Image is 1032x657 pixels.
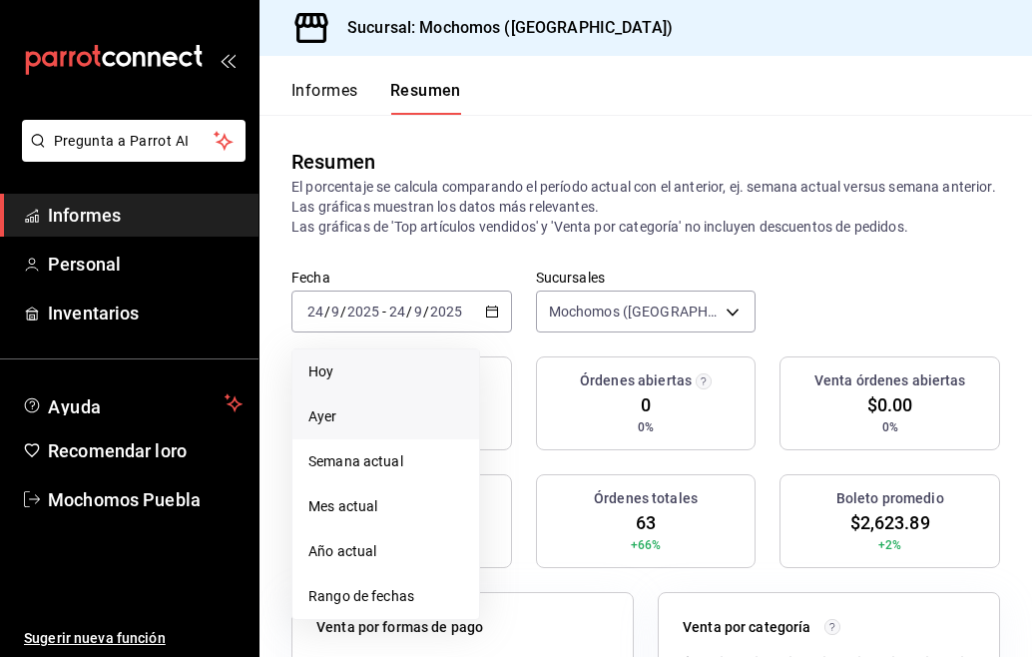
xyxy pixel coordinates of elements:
[406,304,412,320] font: /
[850,512,930,533] font: $2,623.89
[48,205,121,226] font: Informes
[346,304,380,320] input: ----
[594,490,698,506] font: Órdenes totales
[308,408,337,424] font: Ayer
[636,512,656,533] font: 63
[306,304,324,320] input: --
[536,269,605,285] font: Sucursales
[390,81,461,100] font: Resumen
[48,303,139,324] font: Inventarios
[631,538,662,552] font: +66%
[549,304,771,320] font: Mochomos ([GEOGRAPHIC_DATA])
[882,420,898,434] font: 0%
[291,81,358,100] font: Informes
[683,619,811,635] font: Venta por categoría
[48,396,102,417] font: Ayuda
[413,304,423,320] input: --
[347,18,673,37] font: Sucursal: Mochomos ([GEOGRAPHIC_DATA])
[291,219,908,235] font: Las gráficas de 'Top artículos vendidos' y 'Venta por categoría' no incluyen descuentos de pedidos.
[54,133,190,149] font: Pregunta a Parrot AI
[308,543,376,559] font: Año actual
[382,304,386,320] font: -
[291,179,996,215] font: El porcentaje se calcula comparando el período actual con el anterior, ej. semana actual versus s...
[638,420,654,434] font: 0%
[22,120,246,162] button: Pregunta a Parrot AI
[48,440,187,461] font: Recomendar loro
[580,372,692,388] font: Órdenes abiertas
[308,588,414,604] font: Rango de fechas
[48,489,201,510] font: Mochomos Puebla
[48,254,121,275] font: Personal
[291,269,330,285] font: Fecha
[814,372,966,388] font: Venta órdenes abiertas
[24,630,166,646] font: Sugerir nueva función
[429,304,463,320] input: ----
[867,394,913,415] font: $0.00
[220,52,236,68] button: abrir_cajón_menú
[291,80,461,115] div: pestañas de navegación
[324,304,330,320] font: /
[316,619,483,635] font: Venta por formas de pago
[878,538,901,552] font: +2%
[836,490,944,506] font: Boleto promedio
[388,304,406,320] input: --
[340,304,346,320] font: /
[330,304,340,320] input: --
[308,363,333,379] font: Hoy
[641,394,651,415] font: 0
[308,498,377,514] font: Mes actual
[308,453,403,469] font: Semana actual
[291,150,375,174] font: Resumen
[423,304,429,320] font: /
[14,145,246,166] a: Pregunta a Parrot AI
